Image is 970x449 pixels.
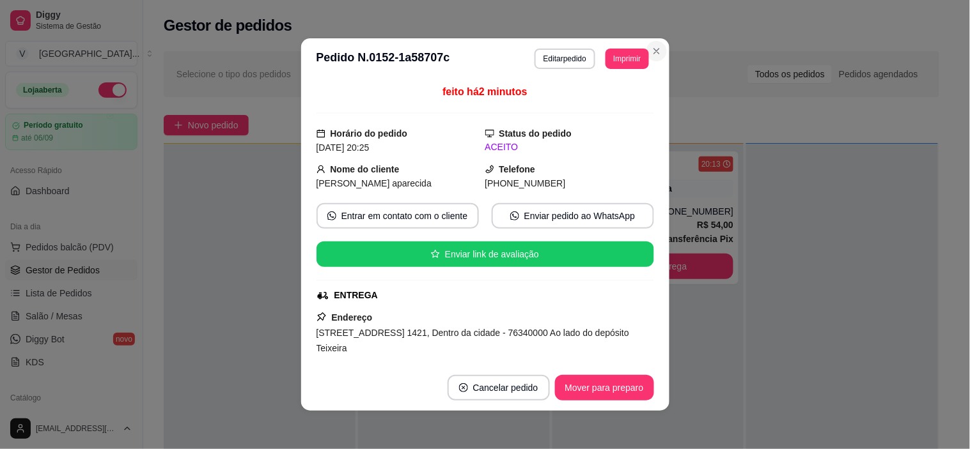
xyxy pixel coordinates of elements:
button: whats-appEnviar pedido ao WhatsApp [492,203,654,229]
h3: Pedido N. 0152-1a58707c [317,49,450,69]
div: ENTREGA [334,289,378,302]
span: whats-app [327,211,336,220]
span: phone [485,165,494,174]
span: [PHONE_NUMBER] [485,178,566,188]
button: whats-appEntrar em contato com o cliente [317,203,479,229]
span: [PERSON_NAME] aparecida [317,178,432,188]
strong: Horário do pedido [331,128,408,139]
button: Close [646,41,667,61]
button: close-circleCancelar pedido [448,375,550,400]
span: [STREET_ADDRESS] 1421, Dentro da cidade - 76340000 Ao lado do depósito Teixeira [317,328,630,353]
span: calendar [317,129,325,138]
span: desktop [485,129,494,138]
button: Mover para preparo [555,375,654,400]
span: [DATE] 20:25 [317,142,370,153]
span: close-circle [459,383,468,392]
strong: Nome do cliente [331,164,400,174]
span: pushpin [317,312,327,322]
strong: Status do pedido [499,128,572,139]
span: user [317,165,325,174]
span: star [431,250,440,259]
button: Imprimir [606,49,648,69]
div: ACEITO [485,141,654,154]
strong: Endereço [332,312,373,323]
span: feito há 2 minutos [442,86,527,97]
button: Editarpedido [535,49,595,69]
span: whats-app [510,211,519,220]
button: starEnviar link de avaliação [317,241,654,267]
strong: Telefone [499,164,536,174]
